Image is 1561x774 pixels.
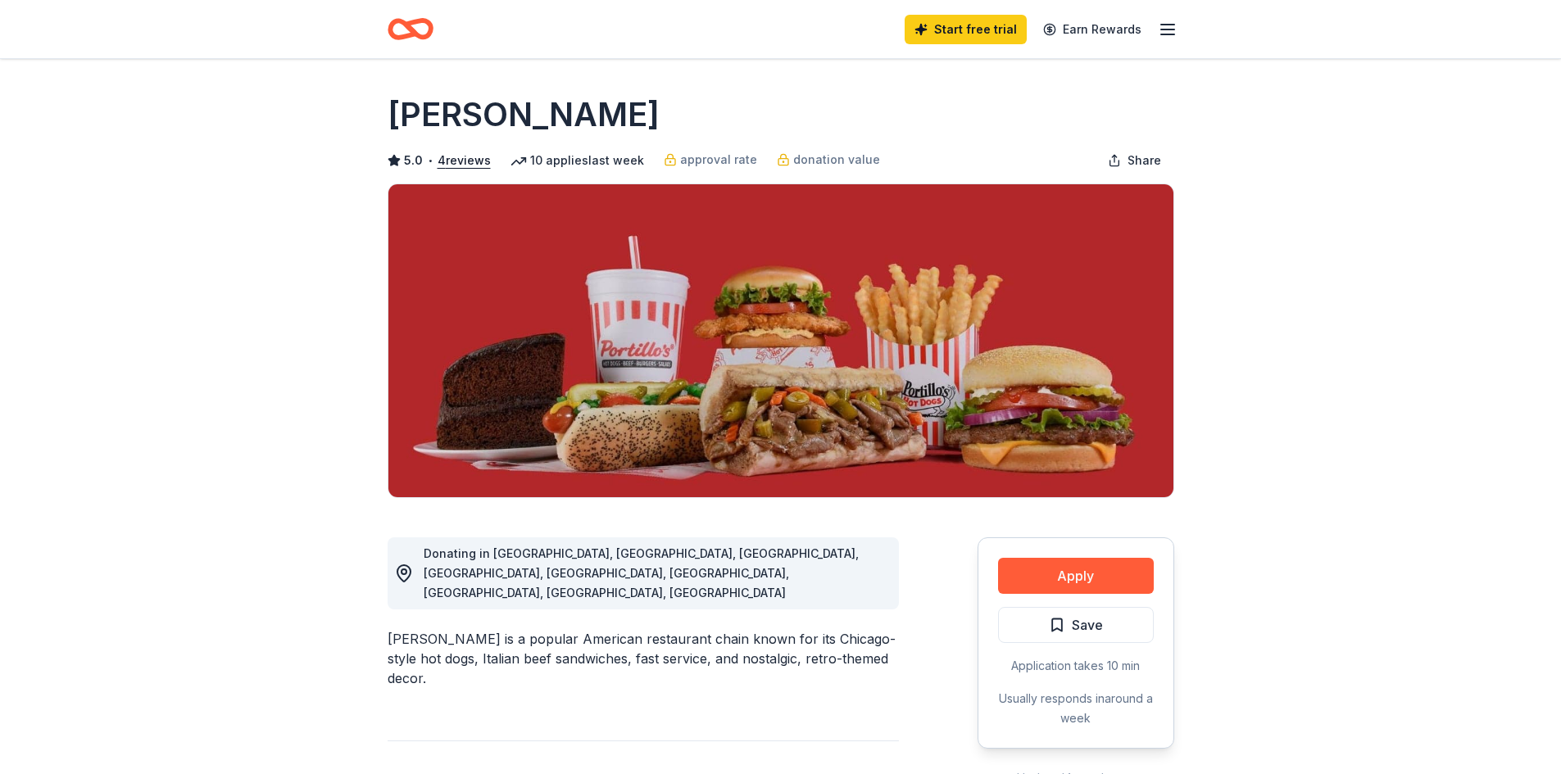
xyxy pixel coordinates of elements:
[998,656,1154,676] div: Application takes 10 min
[404,151,423,170] span: 5.0
[905,15,1027,44] a: Start free trial
[1095,144,1174,177] button: Share
[388,629,899,688] div: [PERSON_NAME] is a popular American restaurant chain known for its Chicago-style hot dogs, Italia...
[793,150,880,170] span: donation value
[998,558,1154,594] button: Apply
[777,150,880,170] a: donation value
[1072,614,1103,636] span: Save
[680,150,757,170] span: approval rate
[998,689,1154,728] div: Usually responds in around a week
[388,92,660,138] h1: [PERSON_NAME]
[998,607,1154,643] button: Save
[664,150,757,170] a: approval rate
[1128,151,1161,170] span: Share
[388,184,1173,497] img: Image for Portillo's
[1033,15,1151,44] a: Earn Rewards
[438,151,491,170] button: 4reviews
[427,154,433,167] span: •
[388,10,433,48] a: Home
[511,151,644,170] div: 10 applies last week
[424,546,859,600] span: Donating in [GEOGRAPHIC_DATA], [GEOGRAPHIC_DATA], [GEOGRAPHIC_DATA], [GEOGRAPHIC_DATA], [GEOGRAPH...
